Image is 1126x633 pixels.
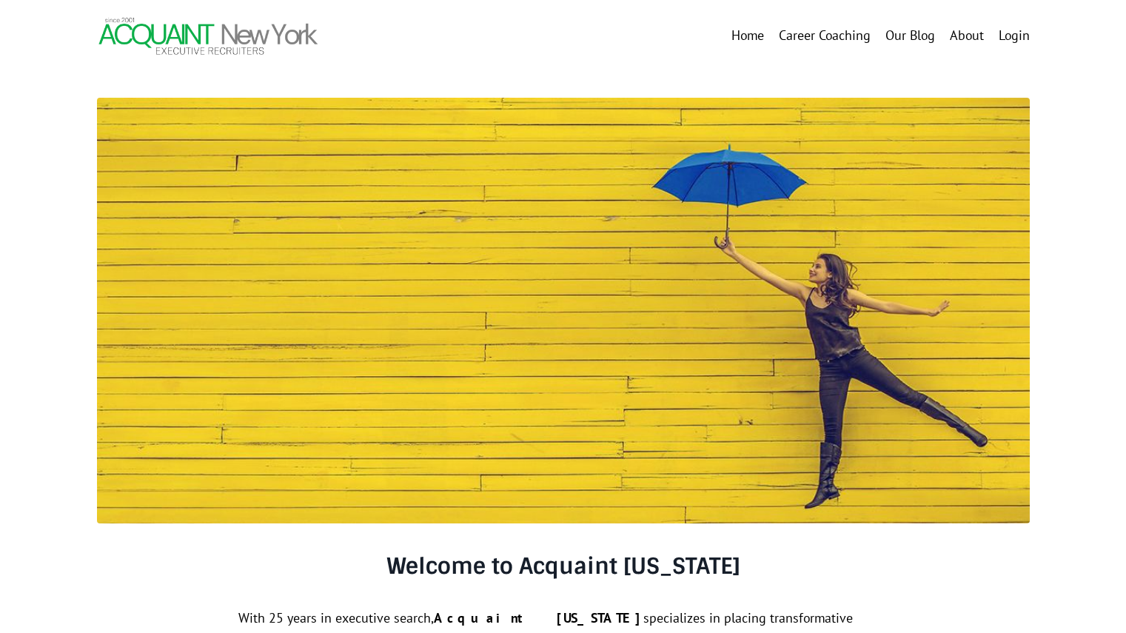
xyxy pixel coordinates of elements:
[779,25,871,47] a: Career Coaching
[731,25,764,47] a: Home
[999,27,1030,44] a: Login
[216,553,911,580] h3: Welcome to Acquaint [US_STATE]
[885,25,935,47] a: Our Blog
[434,609,643,626] strong: Acquaint [US_STATE]
[950,25,984,47] a: About
[97,15,319,57] img: Header Logo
